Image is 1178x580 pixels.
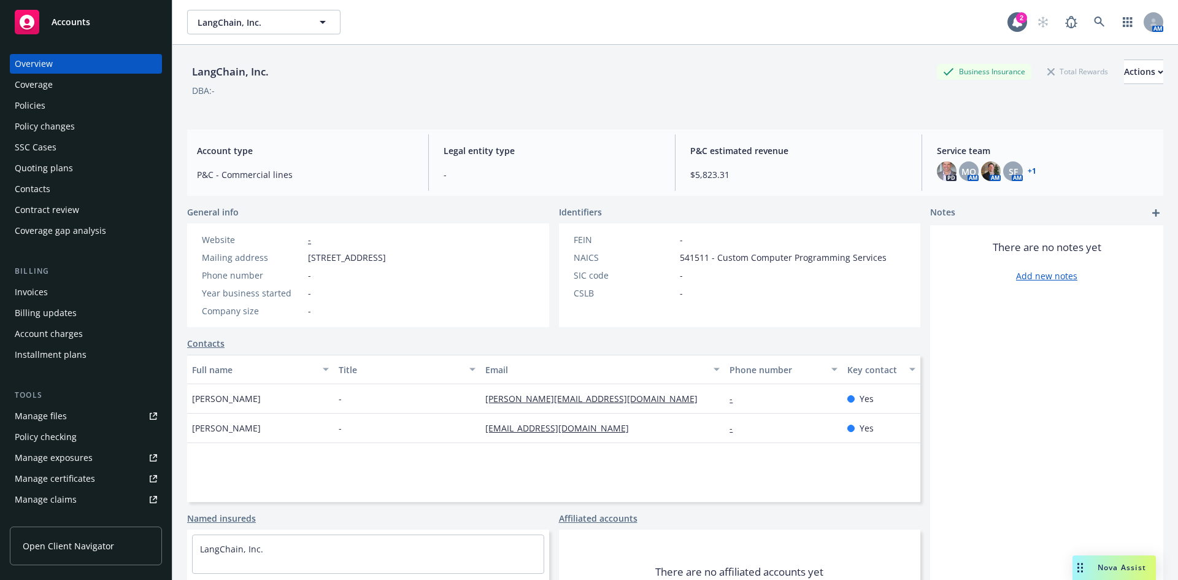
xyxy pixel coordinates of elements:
[559,206,602,218] span: Identifiers
[1115,10,1140,34] a: Switch app
[10,54,162,74] a: Overview
[202,233,303,246] div: Website
[1072,555,1088,580] div: Drag to move
[10,158,162,178] a: Quoting plans
[52,17,90,27] span: Accounts
[444,168,660,181] span: -
[559,512,637,525] a: Affiliated accounts
[308,234,311,246] a: -
[339,422,342,435] span: -
[485,363,706,376] div: Email
[10,137,162,157] a: SSC Cases
[680,251,887,264] span: 541511 - Custom Computer Programming Services
[15,490,77,509] div: Manage claims
[1016,269,1077,282] a: Add new notes
[1072,555,1156,580] button: Nova Assist
[842,355,920,384] button: Key contact
[574,233,675,246] div: FEIN
[202,287,303,300] div: Year business started
[23,539,114,552] span: Open Client Navigator
[655,565,823,579] span: There are no affiliated accounts yet
[15,345,87,365] div: Installment plans
[10,345,162,365] a: Installment plans
[334,355,480,384] button: Title
[937,144,1153,157] span: Service team
[15,303,77,323] div: Billing updates
[308,269,311,282] span: -
[10,427,162,447] a: Policy checking
[15,282,48,302] div: Invoices
[192,363,315,376] div: Full name
[444,144,660,157] span: Legal entity type
[10,303,162,323] a: Billing updates
[202,269,303,282] div: Phone number
[1009,165,1018,178] span: SF
[10,490,162,509] a: Manage claims
[15,469,95,489] div: Manage certificates
[339,392,342,405] span: -
[937,161,957,181] img: photo
[10,389,162,401] div: Tools
[15,427,77,447] div: Policy checking
[308,304,311,317] span: -
[15,200,79,220] div: Contract review
[730,422,742,434] a: -
[187,10,341,34] button: LangChain, Inc.
[981,161,1001,181] img: photo
[730,393,742,404] a: -
[187,206,239,218] span: General info
[993,240,1101,255] span: There are no notes yet
[10,200,162,220] a: Contract review
[730,363,823,376] div: Phone number
[10,117,162,136] a: Policy changes
[1059,10,1084,34] a: Report a Bug
[202,304,303,317] div: Company size
[192,422,261,435] span: [PERSON_NAME]
[197,144,414,157] span: Account type
[10,75,162,95] a: Coverage
[15,511,72,530] div: Manage BORs
[680,233,683,246] span: -
[10,324,162,344] a: Account charges
[930,206,955,220] span: Notes
[10,469,162,489] a: Manage certificates
[10,448,162,468] a: Manage exposures
[725,355,842,384] button: Phone number
[15,96,45,115] div: Policies
[15,75,53,95] div: Coverage
[574,269,675,282] div: SIC code
[1016,12,1027,23] div: 2
[15,406,67,426] div: Manage files
[10,406,162,426] a: Manage files
[15,221,106,241] div: Coverage gap analysis
[187,512,256,525] a: Named insureds
[10,511,162,530] a: Manage BORs
[1098,562,1146,573] span: Nova Assist
[1031,10,1055,34] a: Start snowing
[10,221,162,241] a: Coverage gap analysis
[574,251,675,264] div: NAICS
[937,64,1031,79] div: Business Insurance
[198,16,304,29] span: LangChain, Inc.
[1087,10,1112,34] a: Search
[680,269,683,282] span: -
[485,422,639,434] a: [EMAIL_ADDRESS][DOMAIN_NAME]
[200,543,263,555] a: LangChain, Inc.
[15,324,83,344] div: Account charges
[1041,64,1114,79] div: Total Rewards
[860,392,874,405] span: Yes
[308,287,311,300] span: -
[10,179,162,199] a: Contacts
[15,137,56,157] div: SSC Cases
[10,5,162,39] a: Accounts
[847,363,902,376] div: Key contact
[574,287,675,300] div: CSLB
[15,117,75,136] div: Policy changes
[10,96,162,115] a: Policies
[15,179,50,199] div: Contacts
[1149,206,1163,220] a: add
[187,355,334,384] button: Full name
[485,393,707,404] a: [PERSON_NAME][EMAIL_ADDRESS][DOMAIN_NAME]
[15,54,53,74] div: Overview
[192,84,215,97] div: DBA: -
